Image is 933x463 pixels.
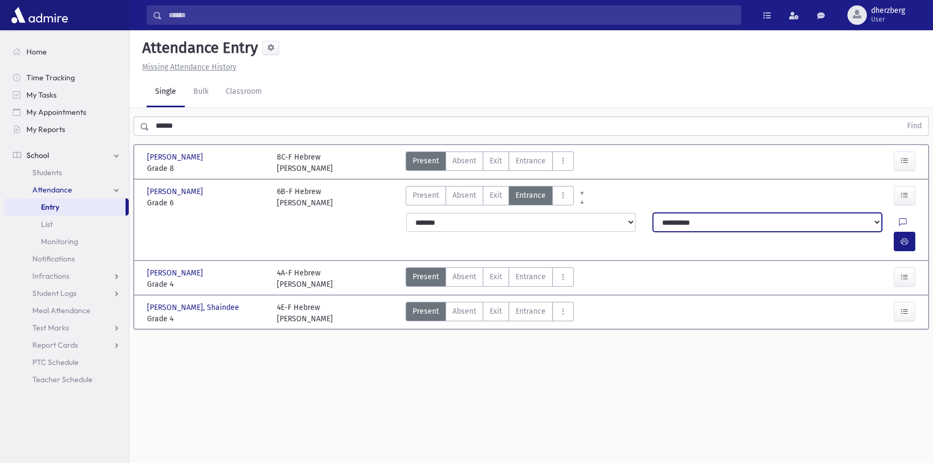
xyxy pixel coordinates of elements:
span: [PERSON_NAME] [147,186,205,197]
span: Absent [452,155,476,167]
span: Notifications [32,254,75,264]
span: Exit [490,190,502,201]
a: Monitoring [4,233,129,250]
span: Absent [452,190,476,201]
span: Present [413,190,439,201]
span: PTC Schedule [32,357,79,367]
a: School [4,147,129,164]
span: Exit [490,271,502,282]
span: Entrance [516,190,546,201]
span: Entrance [516,306,546,317]
h5: Attendance Entry [138,39,258,57]
span: Entrance [516,155,546,167]
span: Exit [490,306,502,317]
span: My Tasks [26,90,57,100]
span: [PERSON_NAME] [147,151,205,163]
a: Single [147,77,185,107]
span: Teacher Schedule [32,375,93,384]
span: User [871,15,905,24]
span: School [26,150,49,160]
span: Home [26,47,47,57]
span: Infractions [32,271,69,281]
div: AttTypes [406,302,574,324]
a: Student Logs [4,285,129,302]
span: Entrance [516,271,546,282]
a: Notifications [4,250,129,267]
a: Attendance [4,181,129,198]
span: Present [413,155,439,167]
a: Bulk [185,77,217,107]
a: Entry [4,198,126,216]
img: AdmirePro [9,4,71,26]
span: Exit [490,155,502,167]
span: [PERSON_NAME] [147,267,205,279]
span: Grade 4 [147,279,266,290]
div: 4E-F Hebrew [PERSON_NAME] [277,302,333,324]
button: Find [901,117,928,135]
a: Report Cards [4,336,129,354]
span: Report Cards [32,340,78,350]
a: Infractions [4,267,129,285]
span: Absent [452,271,476,282]
span: Present [413,306,439,317]
a: Time Tracking [4,69,129,86]
a: PTC Schedule [4,354,129,371]
span: Entry [41,202,59,212]
span: My Reports [26,125,65,134]
a: Students [4,164,129,181]
a: My Reports [4,121,129,138]
a: List [4,216,129,233]
span: Present [413,271,439,282]
span: Time Tracking [26,73,75,82]
span: My Appointments [26,107,86,117]
div: 4A-F Hebrew [PERSON_NAME] [277,267,333,290]
a: Teacher Schedule [4,371,129,388]
a: Test Marks [4,319,129,336]
span: Grade 6 [147,197,266,209]
span: Test Marks [32,323,69,333]
span: [PERSON_NAME], Shaindee [147,302,241,313]
span: Students [32,168,62,177]
input: Search [162,5,741,25]
a: My Appointments [4,103,129,121]
div: 8C-F Hebrew [PERSON_NAME] [277,151,333,174]
div: AttTypes [406,186,574,209]
span: Attendance [32,185,72,195]
span: dherzberg [871,6,905,15]
span: Meal Attendance [32,306,90,315]
span: Absent [452,306,476,317]
span: Monitoring [41,237,78,246]
u: Missing Attendance History [142,63,236,72]
span: Student Logs [32,288,76,298]
a: Meal Attendance [4,302,129,319]
a: Home [4,43,129,60]
span: Grade 4 [147,313,266,324]
span: List [41,219,53,229]
span: Grade 8 [147,163,266,174]
div: 6B-F Hebrew [PERSON_NAME] [277,186,333,209]
div: AttTypes [406,151,574,174]
a: Missing Attendance History [138,63,236,72]
a: Classroom [217,77,270,107]
a: My Tasks [4,86,129,103]
div: AttTypes [406,267,574,290]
